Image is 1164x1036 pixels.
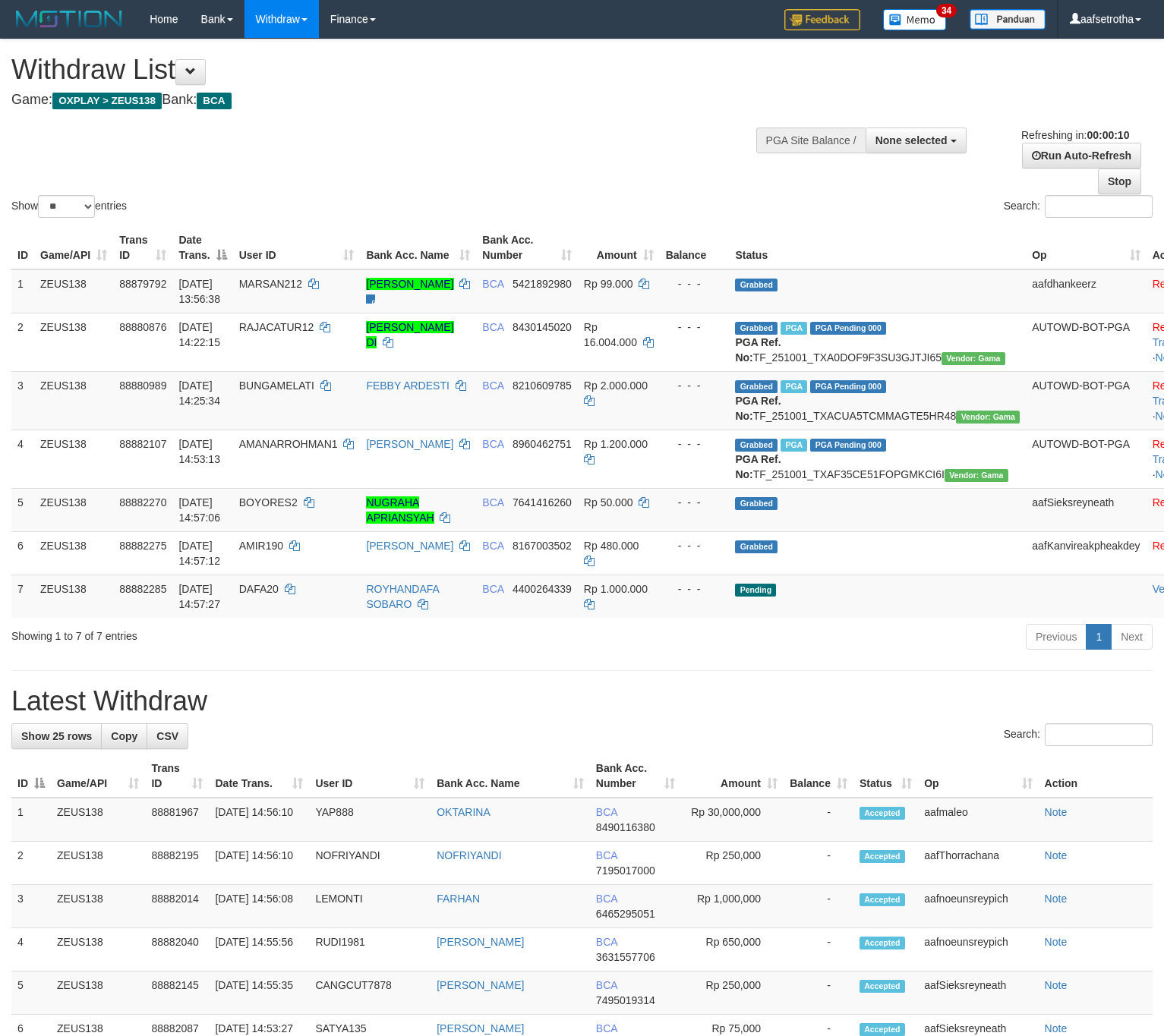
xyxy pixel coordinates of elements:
[482,540,503,552] span: BCA
[209,798,309,842] td: [DATE] 14:56:10
[482,496,503,509] span: BCA
[209,885,309,928] td: [DATE] 14:56:08
[113,226,172,269] th: Trans ID: activate to sort column ascending
[482,379,503,392] span: BCA
[1004,195,1153,218] label: Search:
[11,8,127,30] img: MOTION_logo.png
[309,754,431,798] th: User ID: activate to sort column ascending
[34,430,113,488] td: ZEUS138
[119,540,166,552] span: 88882275
[666,538,724,553] div: - - -
[309,928,431,971] td: RUDI1981
[1111,624,1153,650] a: Next
[1045,1022,1068,1034] a: Note
[513,583,572,595] span: Copy 4400264339 to clipboard
[197,93,231,109] span: BCA
[729,430,1026,488] td: TF_251001_TXAF35CE51FOPGMKCI6I
[366,278,453,290] a: [PERSON_NAME]
[119,321,166,333] span: 88880876
[513,540,572,552] span: Copy 8167003502 to clipboard
[942,352,1005,365] span: Vendor URL: https://trx31.1velocity.biz
[34,371,113,430] td: ZEUS138
[918,798,1038,842] td: aafmaleo
[513,278,572,290] span: Copy 5421892980 to clipboard
[11,928,51,971] td: 4
[233,226,361,269] th: User ID: activate to sort column ascending
[918,842,1038,885] td: aafThorrachana
[147,723,188,749] a: CSV
[596,806,617,818] span: BCA
[729,313,1026,371] td: TF_251001_TXA0DOF9F3SU3GJTJI65
[1026,488,1146,531] td: aafSieksreyneath
[735,380,778,393] span: Grabbed
[853,754,918,798] th: Status: activate to sort column ascending
[584,438,648,450] span: Rp 1.200.000
[735,453,781,480] b: PGA Ref. No:
[860,850,905,863] span: Accepted
[34,226,113,269] th: Game/API: activate to sort column ascending
[431,754,590,798] th: Bank Acc. Name: activate to sort column ascending
[437,849,501,861] a: NOFRIYANDI
[11,842,51,885] td: 2
[784,9,860,30] img: Feedback.jpg
[784,842,853,885] td: -
[119,379,166,392] span: 88880989
[309,885,431,928] td: LEMONTI
[11,723,102,749] a: Show 25 rows
[209,754,309,798] th: Date Trans.: activate to sort column ascending
[437,936,524,948] a: [PERSON_NAME]
[101,723,147,749] a: Copy
[34,575,113,618] td: ZEUS138
[239,583,279,595] span: DAFA20
[11,686,1153,716] h1: Latest Withdraw
[860,937,905,949] span: Accepted
[784,885,853,928] td: -
[482,583,503,595] span: BCA
[366,379,449,392] a: FEBBY ARDESTI
[34,488,113,531] td: ZEUS138
[178,278,220,305] span: [DATE] 13:56:38
[596,936,617,948] span: BCA
[11,622,474,644] div: Showing 1 to 7 of 7 entries
[11,55,761,85] h1: Withdraw List
[1026,531,1146,575] td: aafKanvireakpheakdey
[584,321,637,348] span: Rp 16.004.000
[681,971,784,1015] td: Rp 250,000
[309,971,431,1015] td: CANGCUT7878
[11,93,761,108] h4: Game: Bank:
[482,278,503,290] span: BCA
[918,885,1038,928] td: aafnoeunsreypich
[1021,129,1129,141] span: Refreshing in:
[178,540,220,567] span: [DATE] 14:57:12
[735,497,778,510] span: Grabbed
[945,469,1008,482] span: Vendor URL: https://trx31.1velocity.biz
[437,893,480,905] a: FARHAN
[756,128,866,153] div: PGA Site Balance /
[1026,430,1146,488] td: AUTOWD-BOT-PGA
[810,380,886,393] span: PGA Pending
[119,496,166,509] span: 88882270
[584,540,639,552] span: Rp 480.000
[145,928,209,971] td: 88882040
[178,321,220,348] span: [DATE] 14:22:15
[119,278,166,290] span: 88879792
[729,371,1026,430] td: TF_251001_TXACUA5TCMMAGTE5HR48
[1045,936,1068,948] a: Note
[11,885,51,928] td: 3
[735,584,776,597] span: Pending
[366,321,453,348] a: [PERSON_NAME] DI
[735,540,778,553] span: Grabbed
[209,928,309,971] td: [DATE] 14:55:56
[309,798,431,842] td: YAP888
[584,379,648,392] span: Rp 2.000.000
[860,893,905,906] span: Accepted
[11,488,34,531] td: 5
[784,928,853,971] td: -
[437,979,524,991] a: [PERSON_NAME]
[1045,979,1068,991] a: Note
[681,842,784,885] td: Rp 250,000
[11,226,34,269] th: ID
[810,322,886,335] span: PGA Pending
[596,864,655,877] span: Copy 7195017000 to clipboard
[513,321,572,333] span: Copy 8430145020 to clipboard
